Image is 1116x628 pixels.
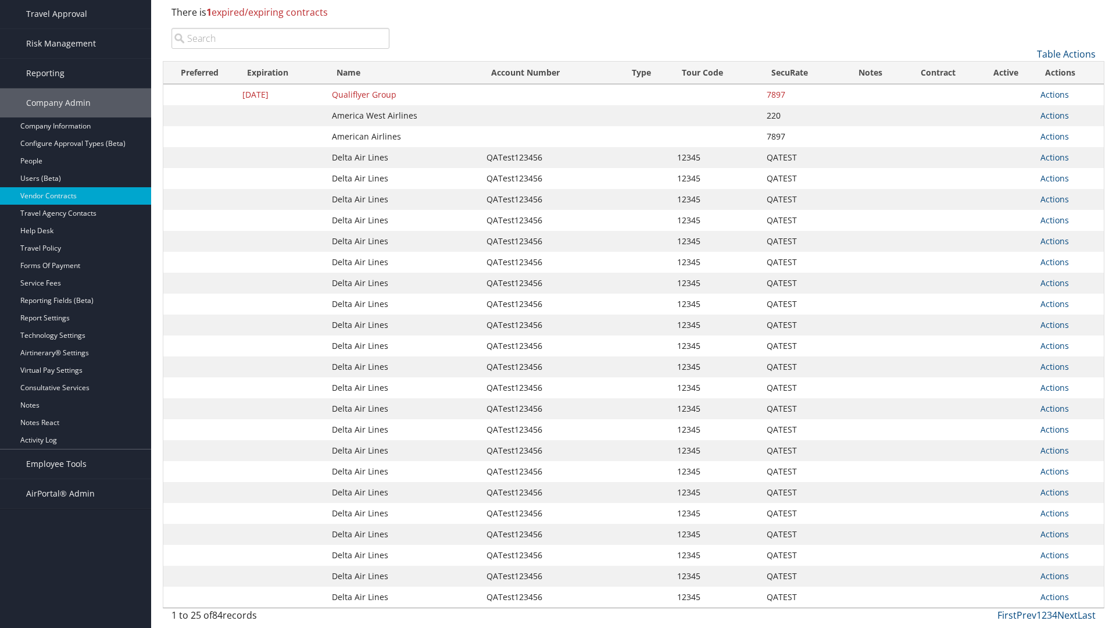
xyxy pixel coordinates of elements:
[326,377,481,398] td: Delta Air Lines
[761,587,842,608] td: QATEST
[761,126,842,147] td: 7897
[1040,549,1069,561] a: Actions
[237,84,326,105] td: [DATE]
[671,294,761,315] td: 12345
[326,503,481,524] td: Delta Air Lines
[842,62,899,84] th: Notes: activate to sort column ascending
[671,440,761,461] td: 12345
[671,566,761,587] td: 12345
[761,545,842,566] td: QATEST
[326,252,481,273] td: Delta Air Lines
[481,252,621,273] td: QATest123456
[481,168,621,189] td: QATest123456
[481,461,621,482] td: QATest123456
[481,566,621,587] td: QATest123456
[326,566,481,587] td: Delta Air Lines
[1040,131,1069,142] a: Actions
[1040,529,1069,540] a: Actions
[481,336,621,356] td: QATest123456
[1040,277,1069,288] a: Actions
[761,377,842,398] td: QATEST
[997,609,1017,622] a: First
[671,210,761,231] td: 12345
[1040,340,1069,351] a: Actions
[326,482,481,503] td: Delta Air Lines
[671,168,761,189] td: 12345
[206,6,328,19] span: expired/expiring contracts
[671,545,761,566] td: 12345
[326,189,481,210] td: Delta Air Lines
[171,28,389,49] input: Search
[761,147,842,168] td: QATEST
[1078,609,1096,622] a: Last
[761,84,842,105] td: 7897
[26,449,87,479] span: Employee Tools
[761,62,842,84] th: SecuRate: activate to sort column ascending
[1040,319,1069,330] a: Actions
[1047,609,1052,622] a: 3
[1040,194,1069,205] a: Actions
[326,294,481,315] td: Delta Air Lines
[761,398,842,419] td: QATEST
[671,336,761,356] td: 12345
[761,461,842,482] td: QATEST
[206,6,212,19] strong: 1
[1040,487,1069,498] a: Actions
[1017,609,1036,622] a: Prev
[481,377,621,398] td: QATest123456
[1040,424,1069,435] a: Actions
[26,59,65,88] span: Reporting
[671,503,761,524] td: 12345
[1042,609,1047,622] a: 2
[1040,508,1069,519] a: Actions
[1040,173,1069,184] a: Actions
[326,587,481,608] td: Delta Air Lines
[326,147,481,168] td: Delta Air Lines
[481,147,621,168] td: QATest123456
[326,210,481,231] td: Delta Air Lines
[761,524,842,545] td: QATEST
[163,62,237,84] th: Preferred: activate to sort column ascending
[326,84,481,105] td: Qualiflyer Group
[761,440,842,461] td: QATEST
[326,419,481,440] td: Delta Air Lines
[26,29,96,58] span: Risk Management
[481,545,621,566] td: QATest123456
[761,419,842,440] td: QATEST
[1040,215,1069,226] a: Actions
[671,482,761,503] td: 12345
[326,440,481,461] td: Delta Air Lines
[26,479,95,508] span: AirPortal® Admin
[237,62,326,84] th: Expiration: activate to sort column descending
[212,609,223,622] span: 84
[761,105,842,126] td: 220
[671,419,761,440] td: 12345
[326,126,481,147] td: American Airlines
[481,524,621,545] td: QATest123456
[326,524,481,545] td: Delta Air Lines
[1040,382,1069,393] a: Actions
[481,62,621,84] th: Account Number: activate to sort column ascending
[1035,62,1104,84] th: Actions
[326,336,481,356] td: Delta Air Lines
[761,503,842,524] td: QATEST
[761,168,842,189] td: QATEST
[481,315,621,336] td: QATest123456
[761,482,842,503] td: QATEST
[671,62,761,84] th: Tour Code: activate to sort column ascending
[671,377,761,398] td: 12345
[671,587,761,608] td: 12345
[171,608,389,628] div: 1 to 25 of records
[26,88,91,117] span: Company Admin
[481,273,621,294] td: QATest123456
[899,62,977,84] th: Contract: activate to sort column ascending
[761,273,842,294] td: QATEST
[326,231,481,252] td: Delta Air Lines
[1040,466,1069,477] a: Actions
[671,315,761,336] td: 12345
[326,545,481,566] td: Delta Air Lines
[326,273,481,294] td: Delta Air Lines
[481,503,621,524] td: QATest123456
[326,168,481,189] td: Delta Air Lines
[1040,235,1069,247] a: Actions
